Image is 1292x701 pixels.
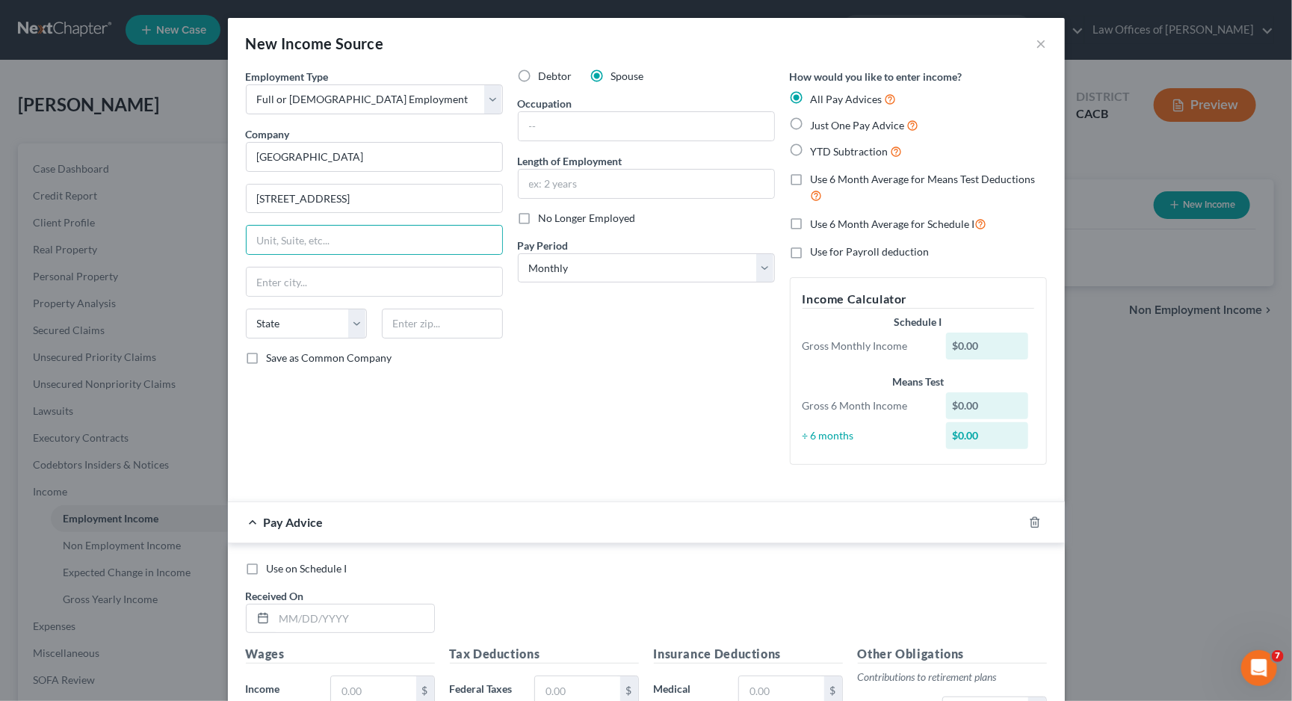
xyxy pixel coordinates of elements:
[274,605,434,633] input: MM/DD/YYYY
[246,590,304,602] span: Received On
[803,374,1034,389] div: Means Test
[790,69,962,84] label: How would you like to enter income?
[247,185,502,213] input: Enter address...
[246,33,384,54] div: New Income Source
[539,70,572,82] span: Debtor
[858,670,1047,685] p: Contributions to retirement plans
[1272,650,1284,662] span: 7
[811,93,883,105] span: All Pay Advices
[811,173,1036,185] span: Use 6 Month Average for Means Test Deductions
[811,217,975,230] span: Use 6 Month Average for Schedule I
[246,128,290,140] span: Company
[795,339,939,353] div: Gross Monthly Income
[803,290,1034,309] h5: Income Calculator
[946,333,1028,359] div: $0.00
[246,70,329,83] span: Employment Type
[450,645,639,664] h5: Tax Deductions
[539,211,636,224] span: No Longer Employed
[518,96,572,111] label: Occupation
[267,351,392,364] span: Save as Common Company
[519,112,774,140] input: --
[654,645,843,664] h5: Insurance Deductions
[518,153,622,169] label: Length of Employment
[811,119,905,132] span: Just One Pay Advice
[247,268,502,296] input: Enter city...
[946,422,1028,449] div: $0.00
[246,645,435,664] h5: Wages
[611,70,644,82] span: Spouse
[1241,650,1277,686] iframe: Intercom live chat
[246,682,280,695] span: Income
[1036,34,1047,52] button: ×
[246,142,503,172] input: Search company by name...
[946,392,1028,419] div: $0.00
[858,645,1047,664] h5: Other Obligations
[264,515,324,529] span: Pay Advice
[803,315,1034,330] div: Schedule I
[519,170,774,198] input: ex: 2 years
[382,309,503,339] input: Enter zip...
[518,239,569,252] span: Pay Period
[247,226,502,254] input: Unit, Suite, etc...
[811,145,888,158] span: YTD Subtraction
[795,428,939,443] div: ÷ 6 months
[267,562,347,575] span: Use on Schedule I
[795,398,939,413] div: Gross 6 Month Income
[811,245,930,258] span: Use for Payroll deduction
